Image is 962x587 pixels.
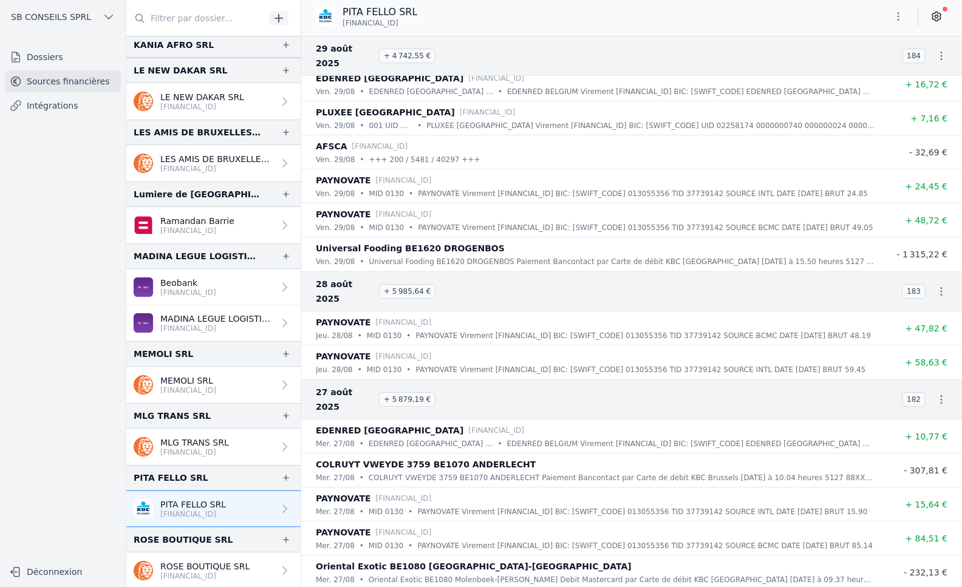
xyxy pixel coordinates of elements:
[418,188,868,200] p: PAYNOVATE Virement [FINANCIAL_ID] BIC: [SWIFT_CODE] 013055356 TID 37739142 SOURCE INTL DATE [DATE...
[902,284,926,299] span: 183
[343,18,398,28] span: [FINANCIAL_ID]
[134,154,153,173] img: ing.png
[902,392,926,407] span: 182
[409,222,413,234] div: •
[896,249,947,259] span: - 1 315,22 €
[369,154,480,166] p: +++ 200 / 5481 / 40297 +++
[126,207,301,243] a: Ramandan Barrie [FINANCIAL_ID]
[905,358,947,367] span: + 58,63 €
[910,114,947,123] span: + 7,16 €
[316,540,355,552] p: mer. 27/08
[316,86,355,98] p: ven. 29/08
[369,472,875,484] p: COLRUYT VWEYDE 3759 BE1070 ANDERLECHT Paiement Bancontact par Carte de débit KBC Brussels [DATE] ...
[160,288,216,297] p: [FINANCIAL_ID]
[360,506,364,518] div: •
[409,188,413,200] div: •
[316,256,355,268] p: ven. 29/08
[376,208,432,220] p: [FINANCIAL_ID]
[134,215,153,235] img: belfius-1.png
[316,559,632,574] p: Oriental Exotic BE1080 [GEOGRAPHIC_DATA]-[GEOGRAPHIC_DATA]
[160,324,274,333] p: [FINANCIAL_ID]
[5,7,121,27] button: SB CONSEILS SPRL
[316,438,355,450] p: mer. 27/08
[379,392,435,407] span: + 5 879,19 €
[417,506,867,518] p: PAYNOVATE Virement [FINANCIAL_ID] BIC: [SWIFT_CODE] 013055356 TID 37739142 SOURCE INTL DATE [DATE...
[316,173,371,188] p: PAYNOVATE
[134,499,153,518] img: KBC_BRUSSELS_KREDBEBB.png
[134,437,153,456] img: ing.png
[360,86,364,98] div: •
[408,506,412,518] div: •
[316,457,536,472] p: COLRUYT VWEYDE 3759 BE1070 ANDERLECHT
[343,5,417,19] p: PITA FELLO SRL
[360,438,364,450] div: •
[376,350,432,362] p: [FINANCIAL_ID]
[369,540,404,552] p: MID 0130
[316,241,505,256] p: Universal Fooding BE1620 DROGENBOS
[316,491,371,506] p: PAYNOVATE
[126,429,301,465] a: MLG TRANS SRL [FINANCIAL_ID]
[406,330,411,342] div: •
[316,364,353,376] p: jeu. 28/08
[369,574,875,586] p: Oriental Exotic BE1080 Molenbeek-[PERSON_NAME] Debit Mastercard par Carte de débit KBC [GEOGRAPHI...
[134,38,214,52] div: KANIA AFRO SRL
[352,140,408,152] p: [FINANCIAL_ID]
[406,364,411,376] div: •
[160,102,244,112] p: [FINANCIAL_ID]
[360,222,364,234] div: •
[126,7,265,29] input: Filtrer par dossier...
[316,222,355,234] p: ven. 29/08
[126,490,301,527] a: PITA FELLO SRL [FINANCIAL_ID]
[160,215,234,227] p: Ramandan Barrie
[905,215,947,225] span: + 48,72 €
[905,534,947,543] span: + 84,51 €
[5,95,121,117] a: Intégrations
[369,188,404,200] p: MID 0130
[134,125,262,140] div: LES AMIS DE BRUXELLES SRL
[316,139,347,154] p: AFSCA
[160,153,274,165] p: LES AMIS DE BRUXELLES SRL
[360,256,364,268] div: •
[316,7,335,26] img: KBC_BRUSSELS_KREDBEBB.png
[160,385,216,395] p: [FINANCIAL_ID]
[360,472,364,484] div: •
[360,188,364,200] div: •
[904,466,947,475] span: - 307,81 €
[134,375,153,395] img: ing.png
[316,525,371,540] p: PAYNOVATE
[376,492,432,504] p: [FINANCIAL_ID]
[134,561,153,580] img: ing.png
[316,385,374,414] span: 27 août 2025
[316,154,355,166] p: ven. 29/08
[369,86,493,98] p: EDENRED [GEOGRAPHIC_DATA] SA/[GEOGRAPHIC_DATA] 304
[11,11,91,23] span: SB CONSEILS SPRL
[909,148,947,157] span: - 32,69 €
[316,120,355,132] p: ven. 29/08
[415,330,870,342] p: PAYNOVATE Virement [FINANCIAL_ID] BIC: [SWIFT_CODE] 013055356 TID 37739142 SOURCE BCMC DATE [DATE...
[369,222,404,234] p: MID 0130
[5,70,121,92] a: Sources financières
[358,330,362,342] div: •
[134,532,233,547] div: ROSE BOUTIQUE SRL
[905,324,947,333] span: + 47,82 €
[376,526,432,538] p: [FINANCIAL_ID]
[468,72,524,84] p: [FINANCIAL_ID]
[360,154,364,166] div: •
[498,86,502,98] div: •
[369,506,404,518] p: MID 0130
[379,284,435,299] span: + 5 985,64 €
[134,92,153,111] img: ing.png
[358,364,362,376] div: •
[160,509,226,519] p: [FINANCIAL_ID]
[316,472,355,484] p: mer. 27/08
[316,188,355,200] p: ven. 29/08
[126,367,301,403] a: MEMOLI SRL [FINANCIAL_ID]
[369,256,875,268] p: Universal Fooding BE1620 DROGENBOS Paiement Bancontact par Carte de débit KBC [GEOGRAPHIC_DATA] [...
[468,424,524,436] p: [FINANCIAL_ID]
[497,438,502,450] div: •
[360,540,364,552] div: •
[160,277,216,289] p: Beobank
[160,498,226,511] p: PITA FELLO SRL
[160,447,229,457] p: [FINANCIAL_ID]
[134,409,211,423] div: MLG TRANS SRL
